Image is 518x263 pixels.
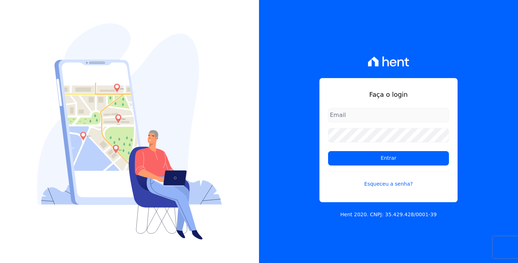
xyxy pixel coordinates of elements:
[328,171,449,188] a: Esqueceu a senha?
[328,151,449,165] input: Entrar
[328,108,449,122] input: Email
[340,211,437,218] p: Hent 2020. CNPJ: 35.429.428/0001-39
[37,23,222,240] img: Login
[328,90,449,99] h1: Faça o login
